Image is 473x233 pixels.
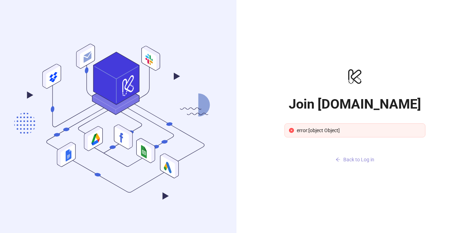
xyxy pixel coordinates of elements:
[284,154,425,166] button: Back to Log in
[289,128,294,133] span: close-circle
[284,143,425,166] a: Back to Log in
[284,96,425,112] h1: Join [DOMAIN_NAME]
[336,157,340,162] span: arrow-left
[297,127,421,134] div: error:[object Object]
[343,157,374,162] span: Back to Log in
